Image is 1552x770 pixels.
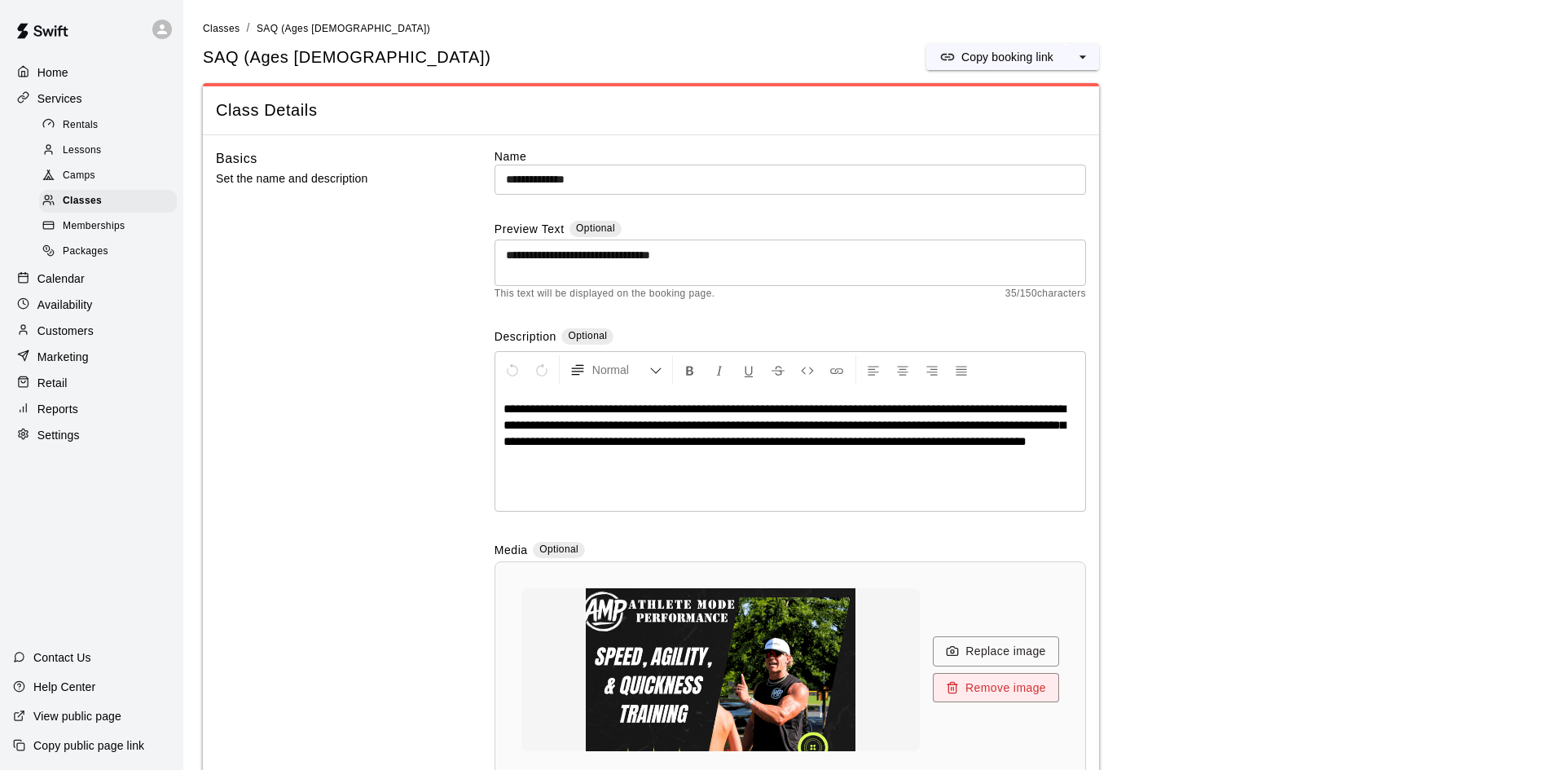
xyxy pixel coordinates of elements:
div: split button [926,44,1099,70]
div: Rentals [39,114,177,137]
p: Customers [37,323,94,339]
button: Copy booking link [926,44,1066,70]
button: Insert Link [823,355,851,385]
a: Marketing [13,345,170,369]
button: Justify Align [947,355,975,385]
span: Optional [568,330,607,341]
div: Packages [39,240,177,263]
nav: breadcrumb [203,20,1532,37]
a: Camps [39,164,183,189]
a: Availability [13,293,170,317]
p: Contact Us [33,649,91,666]
button: Replace image [933,636,1059,667]
button: Center Align [889,355,917,385]
button: Right Align [918,355,946,385]
li: / [246,20,249,37]
div: Classes [39,190,177,213]
a: Settings [13,423,170,447]
button: Formatting Options [563,355,669,385]
h5: SAQ (Ages [DEMOGRAPHIC_DATA]) [203,46,490,68]
button: Format Bold [676,355,704,385]
span: Packages [63,244,108,260]
p: Reports [37,401,78,417]
span: Classes [203,23,240,34]
p: Marketing [37,349,89,365]
label: Description [495,328,556,347]
p: Retail [37,375,68,391]
span: SAQ (Ages [DEMOGRAPHIC_DATA]) [257,23,430,34]
a: Reports [13,397,170,421]
a: Packages [39,240,183,265]
button: Insert Code [794,355,821,385]
a: Services [13,86,170,111]
p: View public page [33,708,121,724]
span: Lessons [63,143,102,159]
label: Preview Text [495,221,565,240]
a: Lessons [39,138,183,163]
p: Settings [37,427,80,443]
button: Redo [528,355,556,385]
p: Help Center [33,679,95,695]
a: Home [13,60,170,85]
p: Services [37,90,82,107]
button: Format Underline [735,355,763,385]
h6: Basics [216,148,257,169]
button: select merge strategy [1066,44,1099,70]
p: Availability [37,297,93,313]
p: Set the name and description [216,169,442,189]
span: Memberships [63,218,125,235]
label: Name [495,148,1086,165]
span: 35 / 150 characters [1005,286,1086,302]
button: Format Italics [706,355,733,385]
span: Optional [576,222,615,234]
span: Classes [63,193,102,209]
div: Lessons [39,139,177,162]
p: Calendar [37,271,85,287]
button: Format Strikethrough [764,355,792,385]
a: Classes [203,21,240,34]
p: Home [37,64,68,81]
button: Undo [499,355,526,385]
a: Customers [13,319,170,343]
span: Optional [539,543,578,555]
span: Class Details [216,99,1086,121]
img: Service image [557,588,883,751]
button: Remove image [933,673,1059,703]
a: Memberships [39,214,183,240]
a: Retail [13,371,170,395]
p: Copy booking link [961,49,1053,65]
span: Camps [63,168,95,184]
div: Camps [39,165,177,187]
div: Memberships [39,215,177,238]
span: This text will be displayed on the booking page. [495,286,715,302]
p: Copy public page link [33,737,144,754]
a: Classes [39,189,183,214]
a: Rentals [39,112,183,138]
a: Calendar [13,266,170,291]
label: Media [495,542,528,561]
span: Rentals [63,117,99,134]
span: Normal [592,362,649,378]
button: Left Align [860,355,887,385]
